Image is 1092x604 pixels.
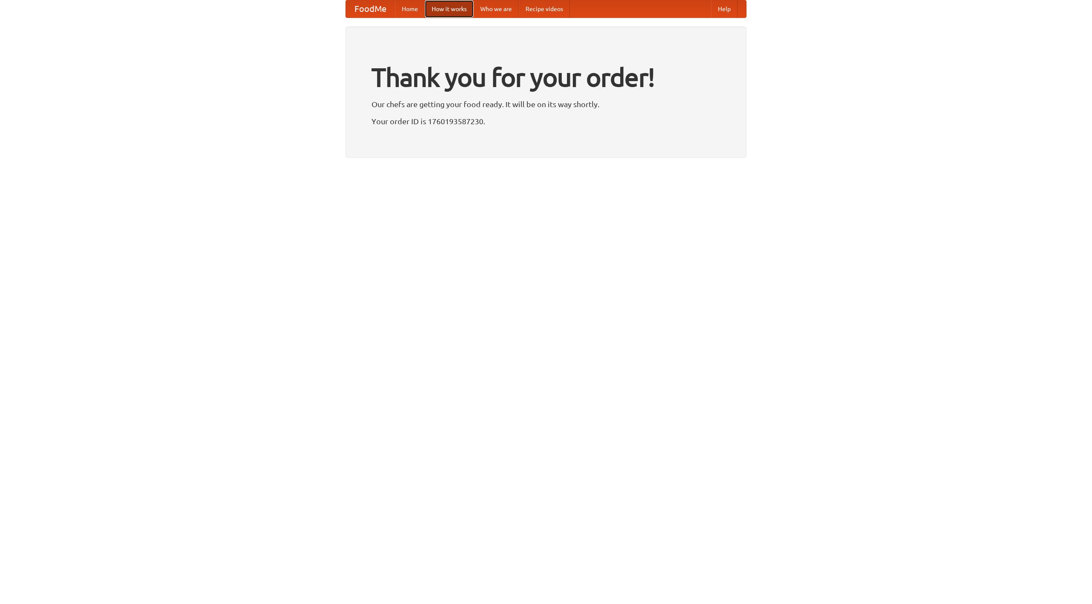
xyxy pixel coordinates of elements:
[473,0,519,18] a: Who we are
[711,0,738,18] a: Help
[519,0,570,18] a: Recipe videos
[372,98,720,111] p: Our chefs are getting your food ready. It will be on its way shortly.
[372,57,720,98] h1: Thank you for your order!
[395,0,425,18] a: Home
[372,115,720,128] p: Your order ID is 1760193587230.
[346,0,395,18] a: FoodMe
[425,0,473,18] a: How it works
